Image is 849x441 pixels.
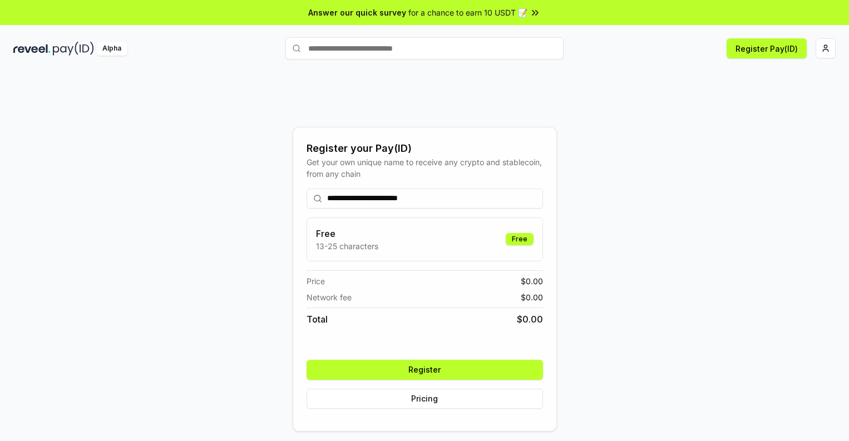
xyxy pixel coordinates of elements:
[408,7,527,18] span: for a chance to earn 10 USDT 📝
[506,233,534,245] div: Free
[316,227,378,240] h3: Free
[13,42,51,56] img: reveel_dark
[521,291,543,303] span: $ 0.00
[307,291,352,303] span: Network fee
[96,42,127,56] div: Alpha
[727,38,807,58] button: Register Pay(ID)
[53,42,94,56] img: pay_id
[307,313,328,326] span: Total
[307,389,543,409] button: Pricing
[307,141,543,156] div: Register your Pay(ID)
[307,360,543,380] button: Register
[517,313,543,326] span: $ 0.00
[308,7,406,18] span: Answer our quick survey
[307,156,543,180] div: Get your own unique name to receive any crypto and stablecoin, from any chain
[316,240,378,252] p: 13-25 characters
[307,275,325,287] span: Price
[521,275,543,287] span: $ 0.00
